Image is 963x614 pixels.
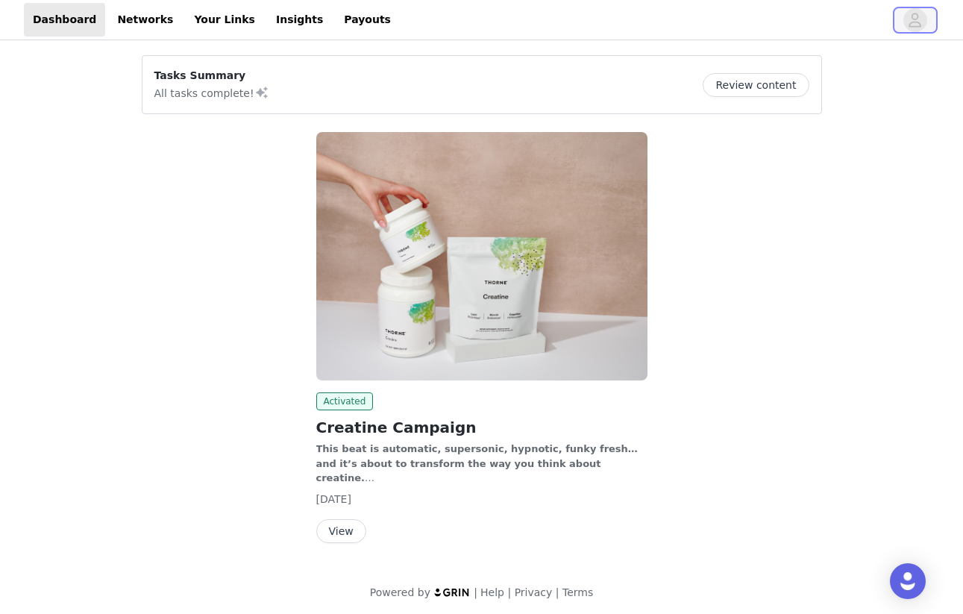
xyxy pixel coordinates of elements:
[908,8,922,32] div: avatar
[316,392,374,410] span: Activated
[24,3,105,37] a: Dashboard
[370,586,430,598] span: Powered by
[562,586,593,598] a: Terms
[335,3,400,37] a: Payouts
[556,586,559,598] span: |
[703,73,809,97] button: Review content
[316,443,638,483] strong: This beat is automatic, supersonic, hypnotic, funky fresh… and it’s about to transform the way yo...
[108,3,182,37] a: Networks
[316,526,366,537] a: View
[507,586,511,598] span: |
[316,493,351,505] span: [DATE]
[316,519,366,543] button: View
[185,3,264,37] a: Your Links
[267,3,332,37] a: Insights
[515,586,553,598] a: Privacy
[890,563,926,599] div: Open Intercom Messenger
[154,68,269,84] p: Tasks Summary
[316,132,647,380] img: Thorne
[433,587,471,597] img: logo
[480,586,504,598] a: Help
[154,84,269,101] p: All tasks complete!
[474,586,477,598] span: |
[316,416,647,439] h2: Creatine Campaign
